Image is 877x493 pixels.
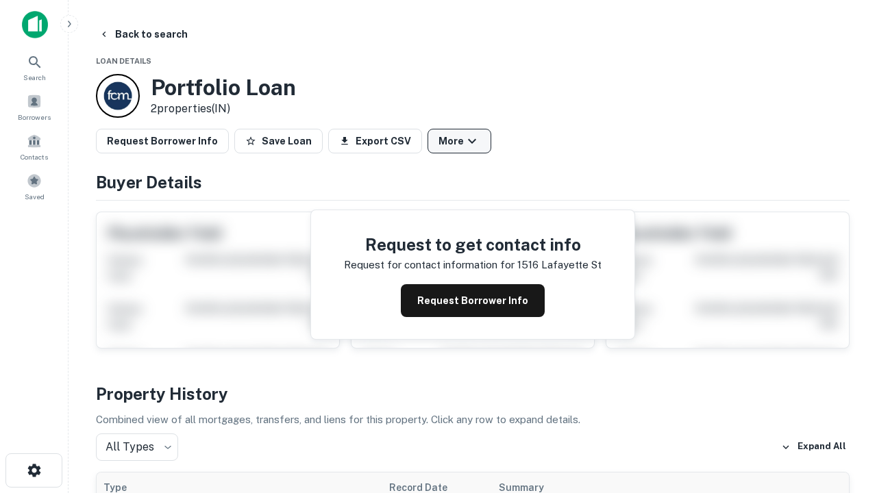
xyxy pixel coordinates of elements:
p: Request for contact information for [344,257,515,273]
button: Export CSV [328,129,422,153]
p: 1516 lafayette st [517,257,602,273]
span: Saved [25,191,45,202]
h4: Property History [96,381,850,406]
button: Request Borrower Info [401,284,545,317]
h4: Buyer Details [96,170,850,194]
button: Request Borrower Info [96,129,229,153]
span: Borrowers [18,112,51,123]
h4: Request to get contact info [344,232,602,257]
span: Contacts [21,151,48,162]
a: Contacts [4,128,64,165]
p: Combined view of all mortgages, transfers, and liens for this property. Click any row to expand d... [96,412,850,428]
span: Loan Details [96,57,151,65]
button: Back to search [93,22,193,47]
iframe: Chat Widget [808,340,877,405]
a: Search [4,49,64,86]
p: 2 properties (IN) [151,101,296,117]
img: capitalize-icon.png [22,11,48,38]
button: Save Loan [234,129,323,153]
span: Search [23,72,46,83]
a: Saved [4,168,64,205]
a: Borrowers [4,88,64,125]
div: All Types [96,433,178,461]
button: Expand All [778,437,850,457]
button: More [428,129,491,153]
h3: Portfolio Loan [151,75,296,101]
